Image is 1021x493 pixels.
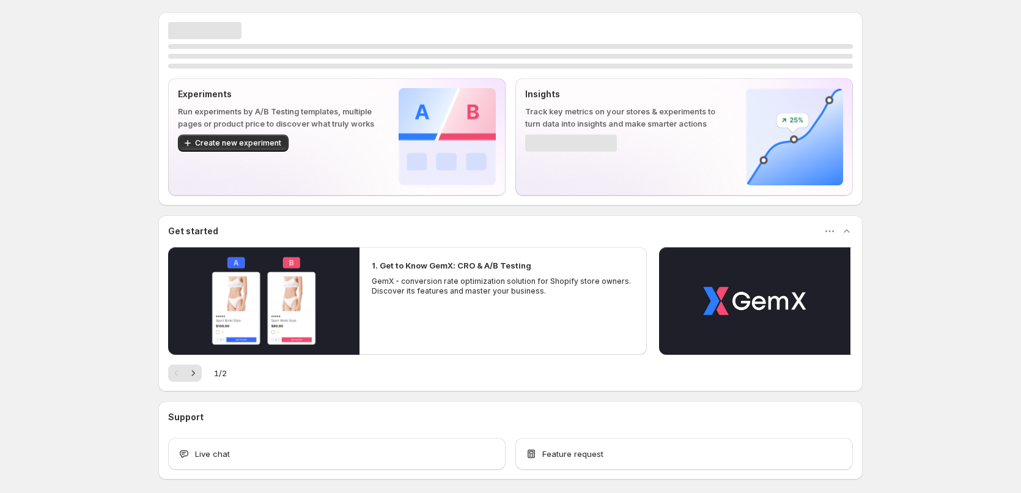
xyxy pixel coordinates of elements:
img: Insights [746,88,843,185]
span: Live chat [195,448,230,460]
p: GemX - conversion rate optimization solution for Shopify store owners. Discover its features and ... [372,276,635,296]
button: Play video [659,247,850,355]
span: 1 / 2 [214,367,227,379]
p: Track key metrics on your stores & experiments to turn data into insights and make smarter actions [525,105,726,130]
h3: Support [168,411,204,423]
p: Insights [525,88,726,100]
span: Create new experiment [195,138,281,148]
h2: 1. Get to Know GemX: CRO & A/B Testing [372,259,531,272]
button: Create new experiment [178,135,289,152]
nav: Pagination [168,365,202,382]
p: Experiments [178,88,379,100]
p: Run experiments by A/B Testing templates, multiple pages or product price to discover what truly ... [178,105,379,130]
img: Experiments [399,88,496,185]
button: Next [185,365,202,382]
h3: Get started [168,225,218,237]
span: Feature request [542,448,603,460]
button: Play video [168,247,359,355]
